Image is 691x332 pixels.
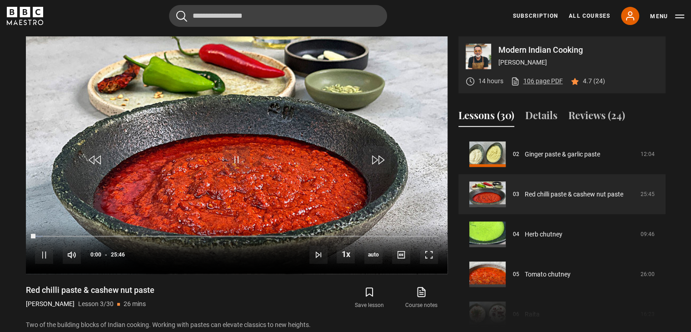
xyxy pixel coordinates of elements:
svg: BBC Maestro [7,7,43,25]
button: Fullscreen [420,246,438,264]
a: Tomato chutney [525,270,571,279]
button: Reviews (24) [568,108,625,127]
a: Course notes [395,285,447,311]
div: Current quality: 720p [364,246,383,264]
p: Lesson 3/30 [78,299,114,309]
h1: Red chilli paste & cashew nut paste [26,285,154,296]
p: 4.7 (24) [583,76,605,86]
a: Subscription [513,12,558,20]
p: [PERSON_NAME] [498,58,658,67]
p: [PERSON_NAME] [26,299,75,309]
p: 14 hours [478,76,503,86]
button: Next Lesson [309,246,328,264]
a: Red chilli paste & cashew nut paste [525,190,623,199]
button: Toggle navigation [650,12,684,21]
p: Two of the building blocks of Indian cooking. Working with pastes can elevate classics to new hei... [26,320,447,330]
button: Details [525,108,557,127]
button: Lessons (30) [458,108,514,127]
p: 26 mins [124,299,146,309]
button: Mute [63,246,81,264]
a: All Courses [569,12,610,20]
a: 106 page PDF [511,76,563,86]
span: 25:46 [111,246,125,263]
span: - [105,252,107,258]
button: Playback Rate [337,245,355,263]
span: auto [364,246,383,264]
video-js: Video Player [26,36,447,274]
p: Modern Indian Cooking [498,46,658,54]
a: Ginger paste & garlic paste [525,150,600,159]
button: Submit the search query [176,10,187,22]
button: Save lesson [343,285,395,311]
button: Captions [392,246,410,264]
div: Progress Bar [35,236,437,237]
input: Search [169,5,387,27]
span: 0:00 [90,246,101,263]
button: Pause [35,246,53,264]
a: Herb chutney [525,230,562,239]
